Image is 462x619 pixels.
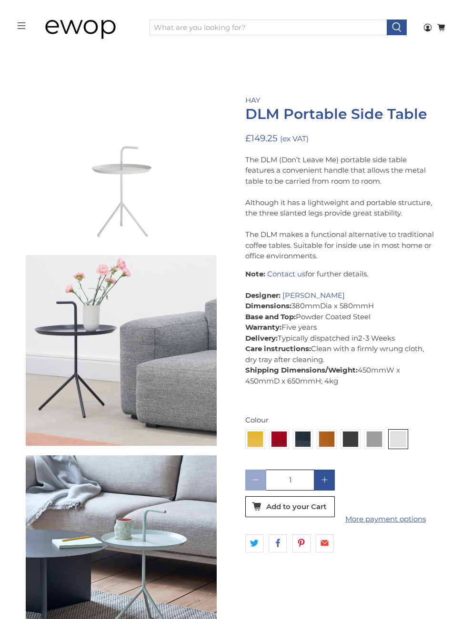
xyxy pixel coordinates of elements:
[245,301,291,310] strong: Dimensions:
[245,323,281,332] strong: Warranty:
[266,502,326,511] span: Add to your Cart
[245,291,281,300] strong: Designer:
[282,291,345,300] a: [PERSON_NAME]
[245,269,436,387] p: for further details. 380mmDia x 580mmH Powder Coated Steel Five years 2-3 Weeks Clean with a firm...
[245,365,358,374] strong: Shipping Dimensions/Weight:
[245,334,278,343] strong: Delivery:
[245,415,436,426] div: Colour
[245,155,436,262] p: The DLM (Don’t Leave Me) portable side table features a convenient handle that allows the metal t...
[26,55,217,246] a: HAY DLM Portable Side Table White
[245,269,265,278] strong: Note:
[245,312,296,321] strong: Base and Top:
[26,255,217,446] a: HAY DLM Portable Side Table
[245,133,278,144] span: £149.25
[341,514,430,525] a: More payment options
[245,106,436,122] h1: DLM Portable Side Table
[245,496,335,517] button: Add to your Cart
[150,20,388,36] input: What are you looking for?
[280,134,309,143] small: (ex VAT)
[245,96,261,105] a: HAY
[267,269,305,278] a: Contact us
[245,344,311,353] strong: Care instructions:
[278,334,358,343] span: Typically dispatched in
